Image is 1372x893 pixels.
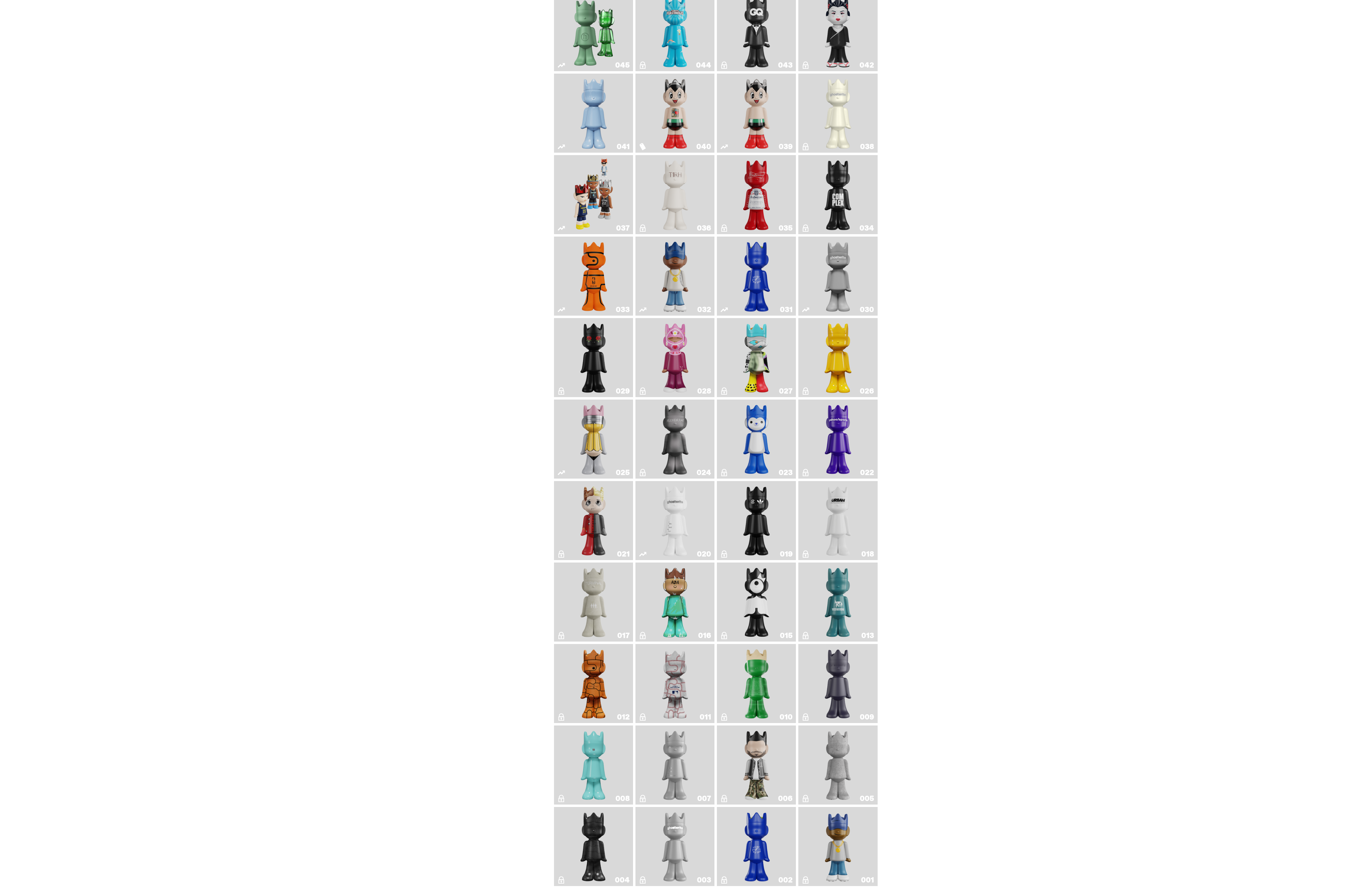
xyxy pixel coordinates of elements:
[780,306,792,313] div: 031
[697,224,711,232] div: 036
[698,632,711,639] div: 016
[822,809,854,884] img: Eastside Golf
[802,565,874,639] a: Trash
[780,713,792,721] div: 010
[558,565,629,639] a: Terminal 27
[736,239,777,313] img: Latte
[860,143,874,150] div: 038
[558,402,629,476] a: No. 2 Pencil
[721,158,792,232] a: The King of ghosts
[696,61,711,69] div: 044
[615,61,629,69] div: 045
[616,306,629,313] div: 033
[700,713,711,721] div: 011
[697,550,711,558] div: 020
[578,809,610,884] img: Toy Store
[740,158,773,232] img: The King of ghosts
[721,402,792,476] a: Squish
[659,646,691,721] img: Baseball
[558,646,629,721] a: Basketball
[822,483,854,558] img: U.N. (Black & White)
[859,224,874,232] div: 034
[558,483,629,558] a: Magic Man
[639,809,711,884] a: ghostwriter
[860,713,874,721] div: 009
[721,728,792,802] a: Amiri
[639,402,711,476] a: Alchemist
[802,239,874,313] a: One
[721,76,792,150] a: Astro Boy
[802,728,874,802] a: Concrete
[740,565,773,639] img: Quest
[697,306,711,313] div: 032
[558,158,629,232] a: Game Face (2024)
[740,483,773,558] img: Year of the Dragon
[639,158,711,232] a: The1RoomButler
[861,550,874,558] div: 018
[740,809,773,884] img: Rocky's Matcha
[639,728,711,802] a: ghost repose
[578,76,610,150] img: Schrödinger's ghost: Winter Blue
[859,61,874,69] div: 042
[697,876,711,884] div: 003
[558,239,629,313] a: Game Ball
[578,646,610,721] img: Basketball
[860,387,874,395] div: 026
[558,728,629,802] a: Robin
[578,239,610,313] img: Game Ball
[721,565,792,639] a: Quest
[639,565,711,639] a: ALBA
[721,646,792,721] a: JFG
[740,76,773,150] img: Astro Boy
[802,483,874,558] a: U.N. (Black & White)
[721,239,792,313] a: Latte
[721,320,792,395] a: What The MSCHF
[558,809,629,884] a: Toy Store
[779,387,792,395] div: 027
[659,728,691,802] img: ghost repose
[659,76,691,150] img: Astro Boy (Heart)
[578,728,610,802] img: Robin
[654,402,696,476] img: Alchemist
[802,809,874,884] a: Eastside Golf
[659,320,691,395] img: Grand Prix
[860,469,874,476] div: 022
[615,795,629,802] div: 008
[615,876,629,884] div: 004
[697,795,711,802] div: 007
[860,795,874,802] div: 005
[617,713,629,721] div: 012
[779,224,792,232] div: 035
[659,809,691,884] img: ghostwriter
[654,239,696,313] img: Swingman
[639,483,711,558] a: ghost
[822,646,854,721] img: Zero Bond
[861,876,874,884] div: 001
[616,387,629,395] div: 029
[817,239,859,313] img: One
[617,632,629,639] div: 017
[578,565,610,639] img: Terminal 27
[639,320,711,395] a: Grand Prix
[802,402,874,476] a: Yahoo!
[639,646,711,721] a: Baseball
[822,76,854,150] img: 1A
[639,239,711,313] a: Swingman
[817,320,859,395] img: Schrödinger's ghost: New Dawn
[779,469,792,476] div: 023
[617,143,629,150] div: 041
[822,402,854,476] img: Yahoo!
[822,728,854,802] img: Concrete
[780,550,792,558] div: 019
[778,795,792,802] div: 006
[721,483,792,558] a: Year of the Dragon
[617,550,629,558] div: 021
[861,632,874,639] div: 013
[779,143,792,150] div: 039
[697,469,711,476] div: 024
[659,565,691,639] img: ALBA
[721,809,792,884] a: Rocky's Matcha
[778,61,792,69] div: 043
[578,320,610,395] img: Landon
[573,158,615,232] img: Game Face (2024)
